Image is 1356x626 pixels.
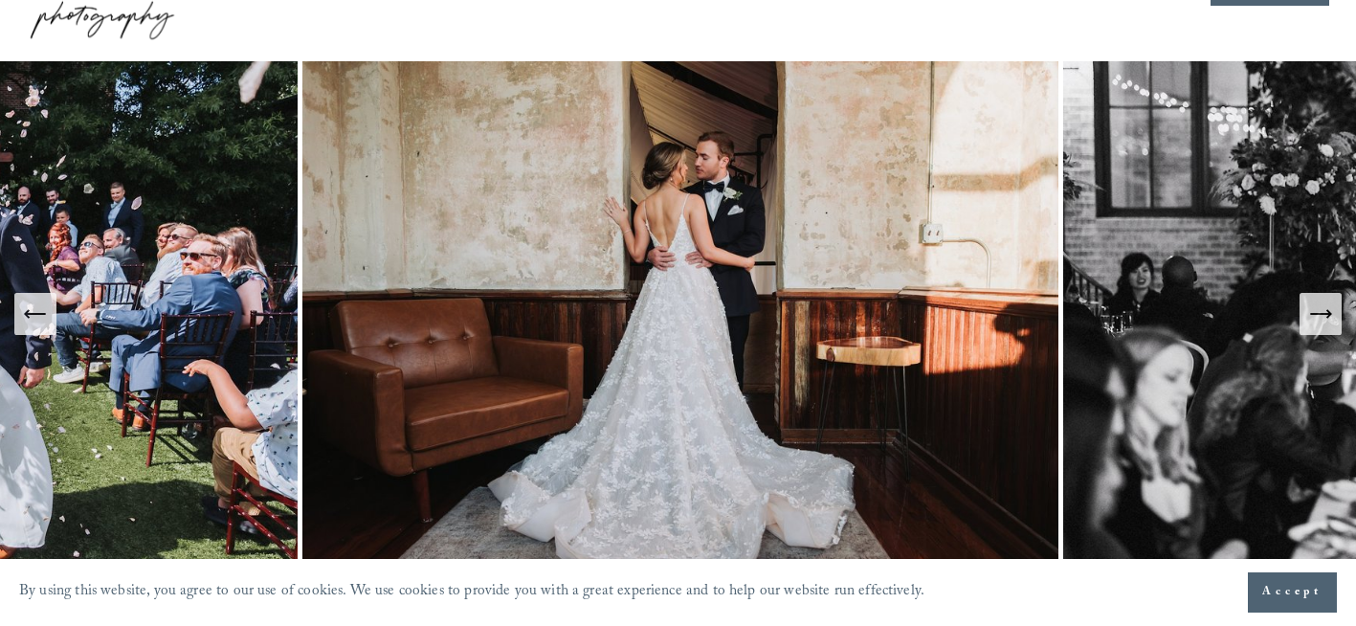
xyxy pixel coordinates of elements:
[302,61,1063,569] img: Raleigh Wedding Photographer
[14,293,56,335] button: Previous Slide
[1248,572,1337,613] button: Accept
[1262,583,1323,602] span: Accept
[19,578,924,608] p: By using this website, you agree to our use of cookies. We use cookies to provide you with a grea...
[1300,293,1342,335] button: Next Slide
